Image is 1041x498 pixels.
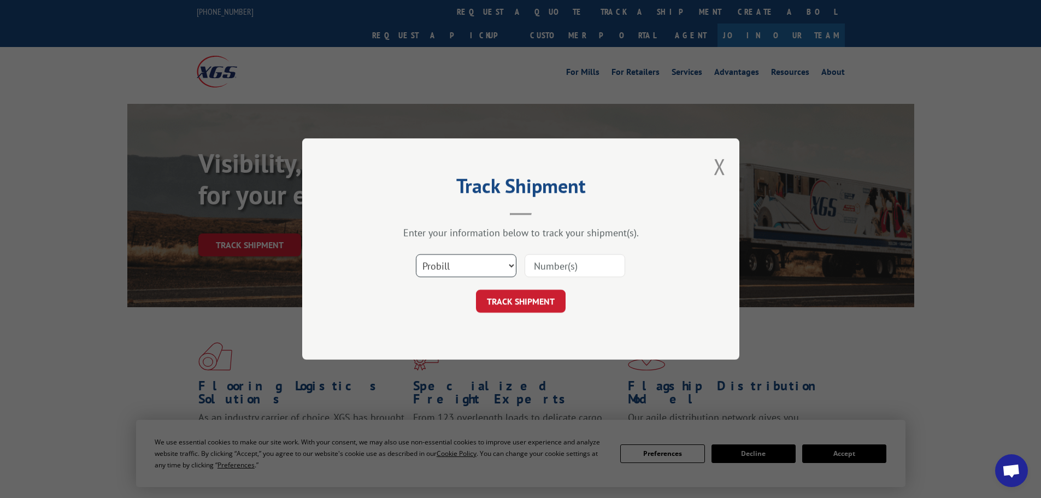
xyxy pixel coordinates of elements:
[357,226,685,239] div: Enter your information below to track your shipment(s).
[714,152,726,181] button: Close modal
[525,254,625,277] input: Number(s)
[995,454,1028,487] div: Open chat
[357,178,685,199] h2: Track Shipment
[476,290,566,313] button: TRACK SHIPMENT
